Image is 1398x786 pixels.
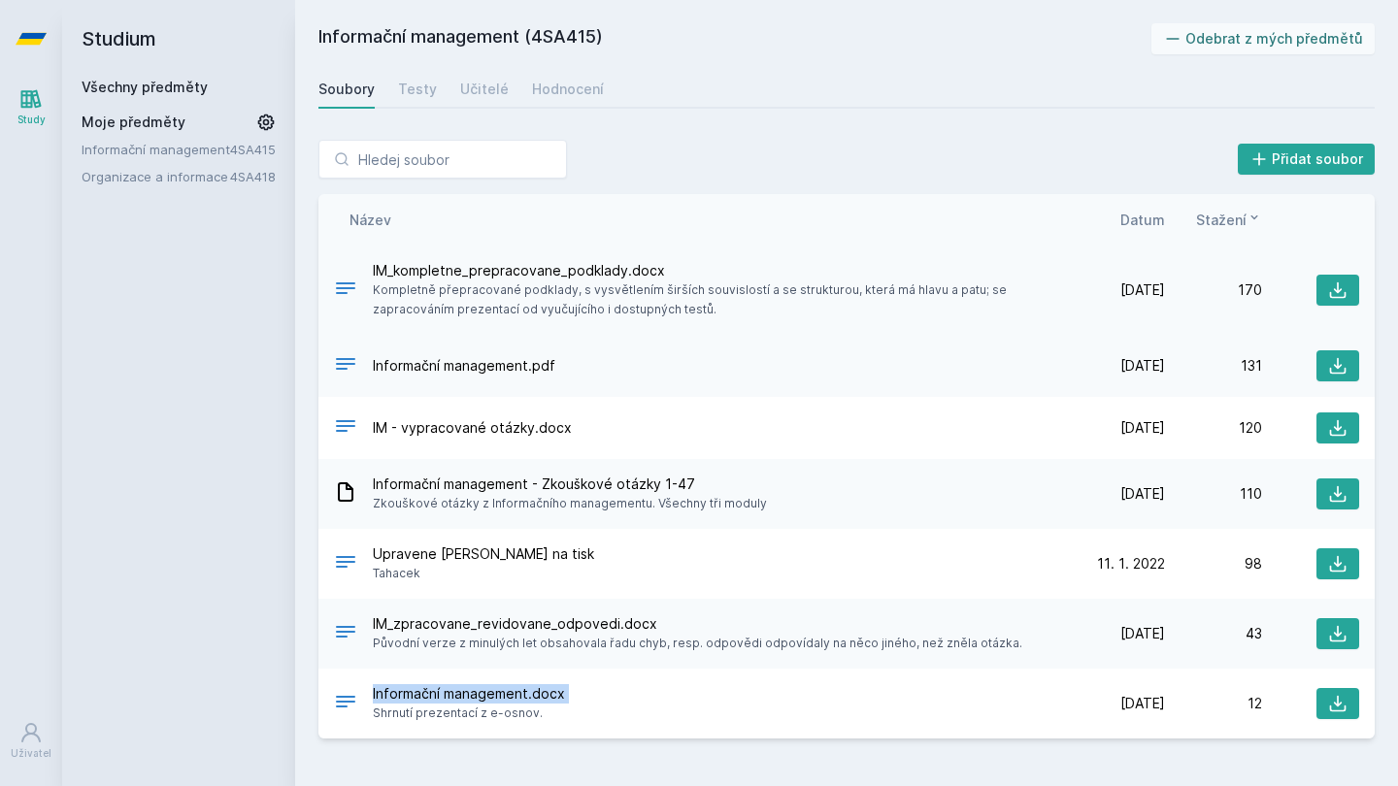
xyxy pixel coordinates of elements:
[230,169,276,184] a: 4SA418
[373,475,767,494] span: Informační management - Zkouškové otázky 1-47
[1120,210,1165,230] button: Datum
[82,167,230,186] a: Organizace a informace
[373,280,1060,319] span: Kompletně přepracované podklady, s vysvětlením širších souvislostí a se strukturou, která má hlav...
[1165,624,1262,643] div: 43
[1120,694,1165,713] span: [DATE]
[373,544,594,564] span: Upravene [PERSON_NAME] na tisk
[334,352,357,380] div: PDF
[17,113,46,127] div: Study
[532,70,604,109] a: Hodnocení
[460,70,509,109] a: Učitelé
[318,23,1151,54] h2: Informační management (4SA415)
[334,414,357,442] div: DOCX
[82,140,230,159] a: Informační management
[373,634,1022,653] span: Původní verze z minulých let obsahovala řadu chyb, resp. odpovědi odpovídaly na něco jiného, než ...
[532,80,604,99] div: Hodnocení
[318,80,375,99] div: Soubory
[373,494,767,513] span: Zkouškové otázky z Informačního managementu. Všechny tři moduly
[230,142,276,157] a: 4SA415
[1196,210,1262,230] button: Stažení
[373,261,1060,280] span: IM_kompletne_prepracovane_podklady.docx
[373,564,594,583] span: Tahacek
[318,140,567,179] input: Hledej soubor
[334,550,357,578] div: .DOCX
[1196,210,1247,230] span: Stažení
[349,210,391,230] button: Název
[11,746,51,761] div: Uživatel
[1151,23,1376,54] button: Odebrat z mých předmětů
[318,70,375,109] a: Soubory
[334,690,357,718] div: DOCX
[1165,418,1262,438] div: 120
[1120,418,1165,438] span: [DATE]
[1165,280,1262,300] div: 170
[373,614,1022,634] span: IM_zpracovane_revidovane_odpovedi.docx
[1238,144,1376,175] button: Přidat soubor
[1097,554,1165,573] span: 11. 1. 2022
[334,277,357,305] div: DOCX
[398,80,437,99] div: Testy
[373,418,572,438] span: IM - vypracované otázky.docx
[398,70,437,109] a: Testy
[334,620,357,648] div: DOCX
[82,113,185,132] span: Moje předměty
[1120,624,1165,643] span: [DATE]
[460,80,509,99] div: Učitelé
[1165,554,1262,573] div: 98
[1120,280,1165,300] span: [DATE]
[4,711,58,770] a: Uživatel
[1165,694,1262,713] div: 12
[4,78,58,137] a: Study
[373,684,565,704] span: Informační management.docx
[1120,356,1165,376] span: [DATE]
[373,704,565,723] span: Shrnutí prezentací z e-osnov.
[1165,356,1262,376] div: 131
[373,356,555,376] span: Informační management.pdf
[82,79,208,95] a: Všechny předměty
[1165,484,1262,504] div: 110
[1120,484,1165,504] span: [DATE]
